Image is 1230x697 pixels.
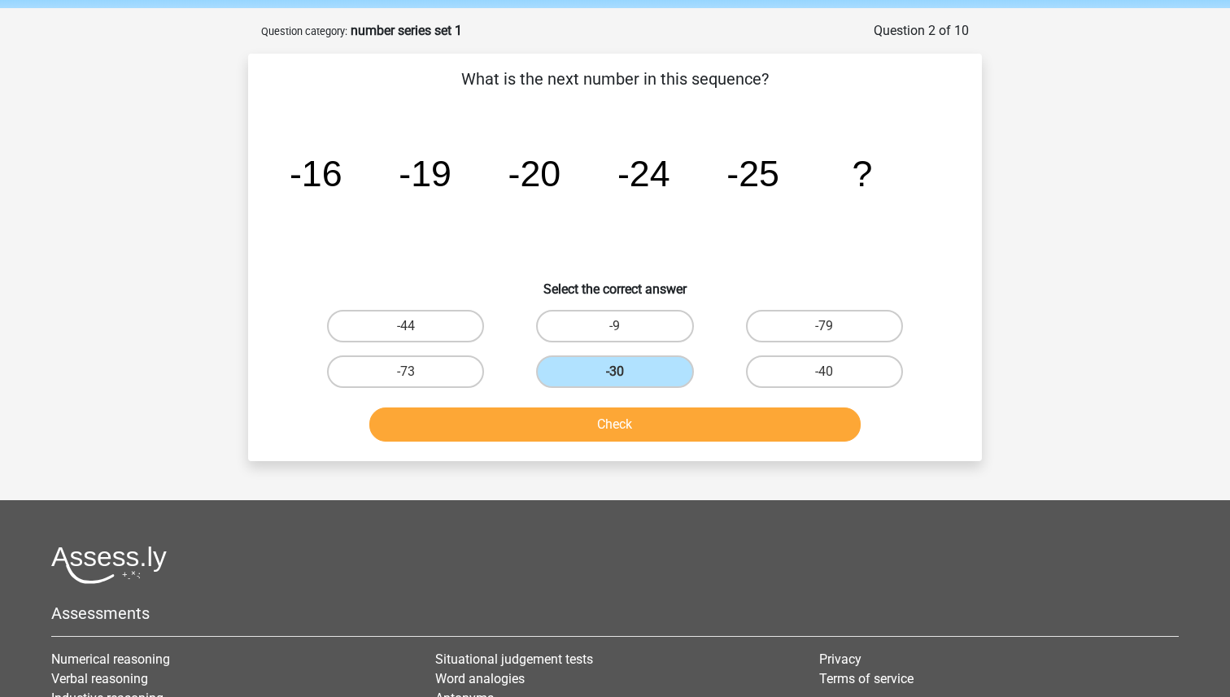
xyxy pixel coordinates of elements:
label: -30 [536,355,693,388]
a: Terms of service [819,671,914,686]
button: Check [369,407,861,442]
tspan: -24 [617,153,670,194]
a: Privacy [819,651,861,667]
a: Situational judgement tests [435,651,593,667]
a: Verbal reasoning [51,671,148,686]
small: Question category: [261,25,347,37]
label: -9 [536,310,693,342]
a: Word analogies [435,671,525,686]
tspan: -20 [508,153,561,194]
a: Numerical reasoning [51,651,170,667]
div: Question 2 of 10 [874,21,969,41]
h6: Select the correct answer [274,268,956,297]
img: Assessly logo [51,546,167,584]
tspan: -25 [726,153,779,194]
label: -44 [327,310,484,342]
strong: number series set 1 [351,23,462,38]
label: -79 [746,310,903,342]
tspan: -16 [290,153,342,194]
label: -40 [746,355,903,388]
tspan: ? [852,153,872,194]
p: What is the next number in this sequence? [274,67,956,91]
h5: Assessments [51,603,1179,623]
tspan: -19 [399,153,451,194]
label: -73 [327,355,484,388]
